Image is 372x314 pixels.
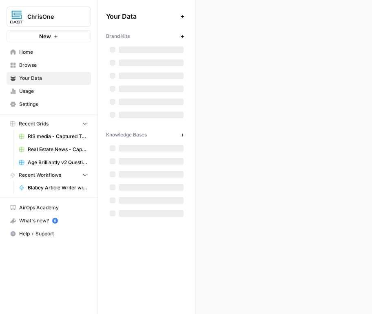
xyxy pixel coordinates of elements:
button: Recent Workflows [7,169,91,181]
span: Your Data [19,75,87,82]
a: Home [7,46,91,59]
div: What's new? [7,215,91,227]
button: Recent Grids [7,118,91,130]
span: Brand Kits [106,33,130,40]
span: Recent Grids [19,120,49,127]
button: Help + Support [7,227,91,240]
span: Knowledge Bases [106,131,147,138]
a: AirOps Academy [7,201,91,214]
span: Usage [19,88,87,95]
span: Age Brilliantly v2 Questions [28,159,87,166]
span: Recent Workflows [19,171,61,179]
span: Your Data [106,11,177,21]
a: Your Data [7,72,91,85]
button: New [7,30,91,42]
span: Home [19,48,87,56]
button: What's new? 5 [7,214,91,227]
span: ChrisOne [27,13,77,21]
a: Age Brilliantly v2 Questions [15,156,91,169]
span: Blabey Article Writer with Memory Stores [28,184,87,191]
a: Usage [7,85,91,98]
span: Browse [19,61,87,69]
a: Real Estate News - Captured Texts.csv [15,143,91,156]
img: ChrisOne Logo [9,9,24,24]
span: New [39,32,51,40]
span: RIS media - Captured Texts (2).csv [28,133,87,140]
a: 5 [52,218,58,224]
text: 5 [54,219,56,223]
a: RIS media - Captured Texts (2).csv [15,130,91,143]
span: Help + Support [19,230,87,237]
a: Blabey Article Writer with Memory Stores [15,181,91,194]
button: Workspace: ChrisOne [7,7,91,27]
span: Real Estate News - Captured Texts.csv [28,146,87,153]
span: Settings [19,101,87,108]
a: Settings [7,98,91,111]
a: Browse [7,59,91,72]
span: AirOps Academy [19,204,87,211]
